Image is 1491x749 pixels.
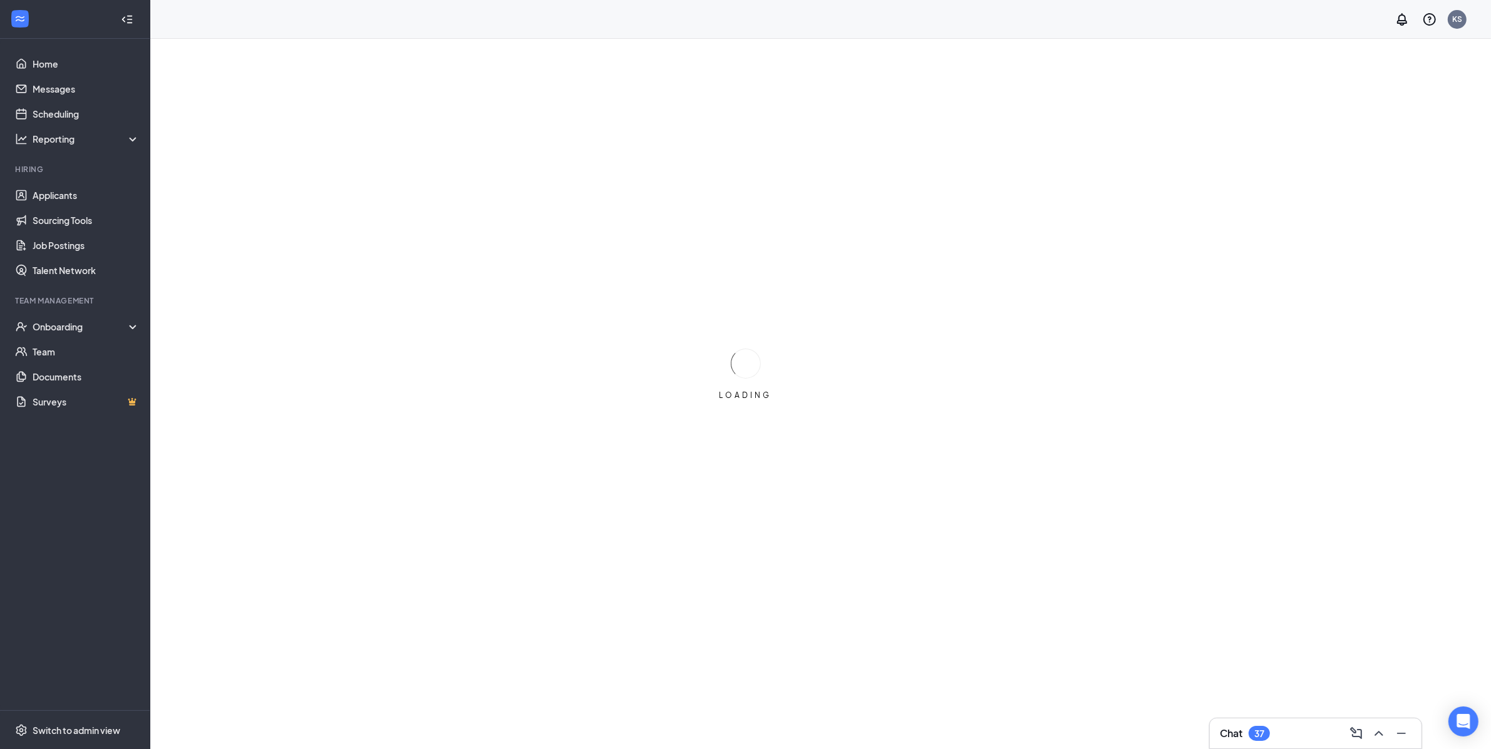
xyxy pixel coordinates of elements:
[1349,726,1364,741] svg: ComposeMessage
[1391,723,1411,743] button: Minimize
[1452,14,1462,24] div: KS
[33,51,140,76] a: Home
[33,233,140,258] a: Job Postings
[121,13,133,26] svg: Collapse
[15,320,28,333] svg: UserCheck
[33,320,129,333] div: Onboarding
[33,389,140,414] a: SurveysCrown
[33,133,140,145] div: Reporting
[33,339,140,364] a: Team
[1371,726,1386,741] svg: ChevronUp
[33,183,140,208] a: Applicants
[1220,726,1242,740] h3: Chat
[1346,723,1366,743] button: ComposeMessage
[33,208,140,233] a: Sourcing Tools
[15,164,137,175] div: Hiring
[1422,12,1437,27] svg: QuestionInfo
[14,13,26,25] svg: WorkstreamLogo
[33,364,140,389] a: Documents
[15,295,137,306] div: Team Management
[33,258,140,283] a: Talent Network
[15,133,28,145] svg: Analysis
[1369,723,1389,743] button: ChevronUp
[1395,12,1410,27] svg: Notifications
[1394,726,1409,741] svg: Minimize
[33,76,140,101] a: Messages
[715,390,777,400] div: LOADING
[33,101,140,126] a: Scheduling
[1448,706,1478,736] div: Open Intercom Messenger
[33,724,120,736] div: Switch to admin view
[15,724,28,736] svg: Settings
[1254,728,1264,739] div: 37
